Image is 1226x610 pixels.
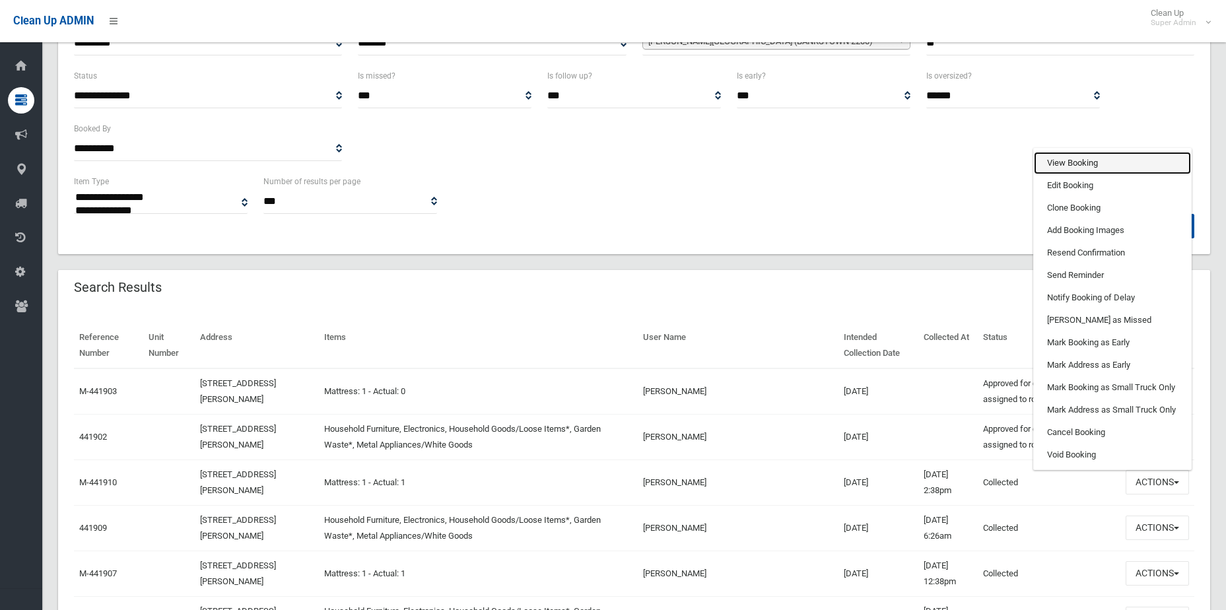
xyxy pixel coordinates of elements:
[638,551,838,596] td: [PERSON_NAME]
[978,414,1120,459] td: Approved for collection, but not yet assigned to route
[79,432,107,442] a: 441902
[638,459,838,505] td: [PERSON_NAME]
[200,424,276,450] a: [STREET_ADDRESS][PERSON_NAME]
[1151,18,1196,28] small: Super Admin
[1126,516,1189,540] button: Actions
[1034,287,1191,309] a: Notify Booking of Delay
[319,551,638,596] td: Mattress: 1 - Actual: 1
[319,505,638,551] td: Household Furniture, Electronics, Household Goods/Loose Items*, Garden Waste*, Metal Appliances/W...
[838,323,918,368] th: Intended Collection Date
[200,560,276,586] a: [STREET_ADDRESS][PERSON_NAME]
[74,174,109,189] label: Item Type
[1034,309,1191,331] a: [PERSON_NAME] as Missed
[547,69,592,83] label: Is follow up?
[1034,219,1191,242] a: Add Booking Images
[74,69,97,83] label: Status
[918,459,978,505] td: [DATE] 2:38pm
[838,505,918,551] td: [DATE]
[79,477,117,487] a: M-441910
[13,15,94,27] span: Clean Up ADMIN
[1034,264,1191,287] a: Send Reminder
[978,459,1120,505] td: Collected
[1034,152,1191,174] a: View Booking
[1126,561,1189,586] button: Actions
[143,323,194,368] th: Unit Number
[74,121,111,136] label: Booked By
[319,368,638,415] td: Mattress: 1 - Actual: 0
[74,323,143,368] th: Reference Number
[838,459,918,505] td: [DATE]
[1034,354,1191,376] a: Mark Address as Early
[1034,399,1191,421] a: Mark Address as Small Truck Only
[319,459,638,505] td: Mattress: 1 - Actual: 1
[638,414,838,459] td: [PERSON_NAME]
[978,551,1120,596] td: Collected
[978,368,1120,415] td: Approved for collection, but not yet assigned to route
[195,323,319,368] th: Address
[918,551,978,596] td: [DATE] 12:38pm
[926,69,972,83] label: Is oversized?
[978,323,1120,368] th: Status
[1034,174,1191,197] a: Edit Booking
[1034,444,1191,466] a: Void Booking
[1126,470,1189,494] button: Actions
[737,69,766,83] label: Is early?
[358,69,395,83] label: Is missed?
[838,551,918,596] td: [DATE]
[79,523,107,533] a: 441909
[638,368,838,415] td: [PERSON_NAME]
[838,368,918,415] td: [DATE]
[1034,331,1191,354] a: Mark Booking as Early
[79,386,117,396] a: M-441903
[79,568,117,578] a: M-441907
[319,414,638,459] td: Household Furniture, Electronics, Household Goods/Loose Items*, Garden Waste*, Metal Appliances/W...
[978,505,1120,551] td: Collected
[200,378,276,404] a: [STREET_ADDRESS][PERSON_NAME]
[1034,197,1191,219] a: Clone Booking
[918,323,978,368] th: Collected At
[1034,242,1191,264] a: Resend Confirmation
[200,469,276,495] a: [STREET_ADDRESS][PERSON_NAME]
[1034,421,1191,444] a: Cancel Booking
[638,505,838,551] td: [PERSON_NAME]
[200,515,276,541] a: [STREET_ADDRESS][PERSON_NAME]
[263,174,360,189] label: Number of results per page
[1144,8,1209,28] span: Clean Up
[58,275,178,300] header: Search Results
[838,414,918,459] td: [DATE]
[319,323,638,368] th: Items
[918,505,978,551] td: [DATE] 6:26am
[1034,376,1191,399] a: Mark Booking as Small Truck Only
[638,323,838,368] th: User Name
